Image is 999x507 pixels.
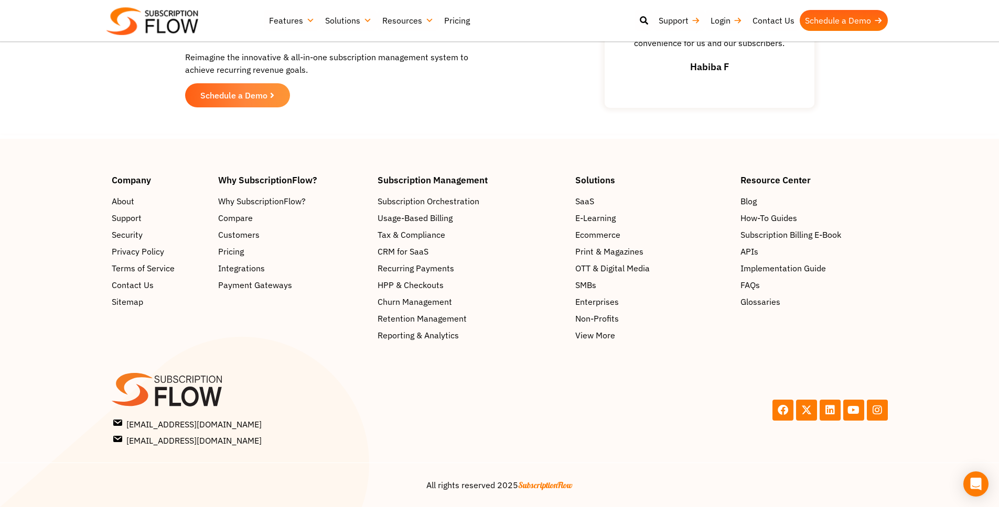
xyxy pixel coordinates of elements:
[112,195,134,207] span: About
[218,195,306,207] span: Why SubscriptionFlow?
[740,228,841,241] span: Subscription Billing E-Book
[106,7,198,35] img: Subscriptionflow
[575,279,596,291] span: SMBs
[218,175,367,184] h4: Why SubscriptionFlow?
[740,245,758,258] span: APIs
[112,295,208,308] a: Sitemap
[377,10,439,31] a: Resources
[740,295,887,308] a: Glossaries
[740,175,887,184] h4: Resource Center
[740,245,887,258] a: APIs
[185,51,474,76] p: Reimagine the innovative & all-in-one subscription management system to achieve recurring revenue...
[218,262,265,274] span: Integrations
[800,10,888,31] a: Schedule a Demo
[575,262,650,274] span: OTT & Digital Media
[378,329,565,341] a: Reporting & Analytics
[218,212,253,224] span: Compare
[378,245,428,258] span: CRM for SaaS
[378,312,565,325] a: Retention Management
[378,175,565,184] h4: Subscription Management
[114,417,262,431] span: [EMAIL_ADDRESS][DOMAIN_NAME]
[112,175,208,184] h4: Company
[114,417,497,431] a: [EMAIL_ADDRESS][DOMAIN_NAME]
[378,228,445,241] span: Tax & Compliance
[114,433,497,447] a: [EMAIL_ADDRESS][DOMAIN_NAME]
[575,228,730,241] a: Ecommerce
[740,195,757,207] span: Blog
[320,10,377,31] a: Solutions
[740,295,780,308] span: Glossaries
[575,212,616,224] span: E-Learning
[740,279,760,291] span: FAQs
[963,471,989,497] div: Open Intercom Messenger
[112,245,208,258] a: Privacy Policy
[218,279,292,291] span: Payment Gateways
[575,228,620,241] span: Ecommerce
[112,373,222,406] img: SF-logo
[218,279,367,291] a: Payment Gateways
[112,228,143,241] span: Security
[112,212,142,224] span: Support
[575,312,619,325] span: Non-Profits
[264,10,320,31] a: Features
[740,228,887,241] a: Subscription Billing E-Book
[690,60,729,74] h3: Habiba F
[575,175,730,184] h4: Solutions
[378,262,565,274] a: Recurring Payments
[575,195,730,207] a: SaaS
[378,195,479,207] span: Subscription Orchestration
[378,295,452,308] span: Churn Management
[112,228,208,241] a: Security
[112,295,143,308] span: Sitemap
[575,262,730,274] a: OTT & Digital Media
[575,245,643,258] span: Print & Magazines
[653,10,705,31] a: Support
[112,279,154,291] span: Contact Us
[740,212,797,224] span: How-To Guides
[575,295,619,308] span: Enterprises
[114,433,262,447] span: [EMAIL_ADDRESS][DOMAIN_NAME]
[378,228,565,241] a: Tax & Compliance
[575,329,730,341] a: View More
[200,91,267,100] span: Schedule a Demo
[218,212,367,224] a: Compare
[218,245,367,258] a: Pricing
[185,83,290,107] a: Schedule a Demo
[575,279,730,291] a: SMBs
[575,195,594,207] span: SaaS
[112,212,208,224] a: Support
[575,295,730,308] a: Enterprises
[740,262,887,274] a: Implementation Guide
[378,212,565,224] a: Usage-Based Billing
[378,312,467,325] span: Retention Management
[112,262,175,274] span: Terms of Service
[575,312,730,325] a: Non-Profits
[378,279,565,291] a: HPP & Checkouts
[378,262,454,274] span: Recurring Payments
[575,329,615,341] span: View More
[439,10,475,31] a: Pricing
[218,245,244,258] span: Pricing
[112,479,888,491] center: All rights reserved 2025
[747,10,800,31] a: Contact Us
[740,279,887,291] a: FAQs
[740,212,887,224] a: How-To Guides
[218,195,367,207] a: Why SubscriptionFlow?
[378,212,453,224] span: Usage-Based Billing
[218,228,367,241] a: Customers
[218,228,260,241] span: Customers
[575,212,730,224] a: E-Learning
[378,245,565,258] a: CRM for SaaS
[112,279,208,291] a: Contact Us
[378,295,565,308] a: Churn Management
[740,262,826,274] span: Implementation Guide
[112,195,208,207] a: About
[112,245,164,258] span: Privacy Policy
[378,195,565,207] a: Subscription Orchestration
[112,262,208,274] a: Terms of Service
[378,279,444,291] span: HPP & Checkouts
[378,329,459,341] span: Reporting & Analytics
[218,262,367,274] a: Integrations
[518,480,573,490] span: SubscriptionFlow
[705,10,747,31] a: Login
